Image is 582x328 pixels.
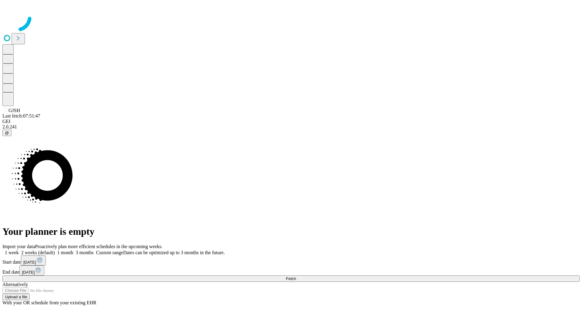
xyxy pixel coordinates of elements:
[2,255,580,265] div: Start date
[2,113,40,118] span: Last fetch: 07:51:47
[123,250,225,255] span: Dates can be optimized up to 3 months in the future.
[2,294,30,300] button: Upload a file
[2,265,580,275] div: End date
[19,265,44,275] button: [DATE]
[22,270,35,275] span: [DATE]
[2,119,580,124] div: GEI
[2,244,35,249] span: Import your data
[21,250,55,255] span: 2 weeks (default)
[35,244,162,249] span: Proactively plan more efficient schedules in the upcoming weeks.
[8,108,20,113] span: GJSH
[96,250,123,255] span: Custom range
[2,300,96,305] span: With your OR schedule from your existing EHR
[5,250,19,255] span: 1 week
[2,124,580,130] div: 2.0.241
[2,275,580,282] button: Fetch
[57,250,73,255] span: 1 month
[21,255,46,265] button: [DATE]
[2,130,12,136] button: @
[286,276,296,281] span: Fetch
[5,131,9,135] span: @
[76,250,94,255] span: 3 months
[2,282,28,287] span: Alternatively
[2,226,580,237] h1: Your planner is empty
[23,260,36,265] span: [DATE]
